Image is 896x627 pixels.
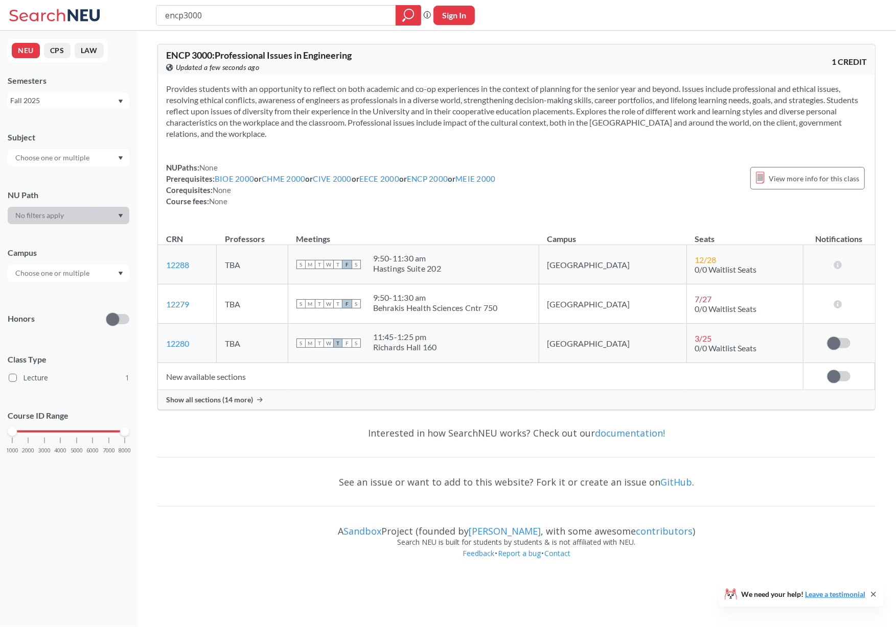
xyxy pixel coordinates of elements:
[296,339,306,348] span: S
[359,174,399,183] a: EECE 2000
[215,174,254,183] a: BIOE 2000
[10,267,96,279] input: Choose one or multiple
[373,342,437,352] div: Richards Hall 160
[306,299,315,308] span: M
[6,448,18,453] span: 1000
[539,245,686,284] td: [GEOGRAPHIC_DATA]
[157,516,876,537] div: A Project (founded by , with some awesome )
[8,189,129,201] div: NU Path
[9,371,129,384] label: Lecture
[539,284,686,324] td: [GEOGRAPHIC_DATA]
[166,339,189,348] a: 12280
[8,132,129,143] div: Subject
[407,174,448,183] a: ENCP 2000
[539,223,686,245] th: Campus
[296,299,306,308] span: S
[166,233,183,245] div: CRN
[118,272,123,276] svg: Dropdown arrow
[373,293,498,303] div: 9:50 - 11:30 am
[71,448,83,453] span: 5000
[313,174,352,183] a: CIVE 2000
[10,152,96,164] input: Choose one or multiple
[86,448,99,453] span: 6000
[209,197,227,206] span: None
[342,260,352,269] span: F
[118,100,123,104] svg: Dropdown arrow
[118,156,123,160] svg: Dropdown arrow
[306,260,315,269] span: M
[296,260,306,269] span: S
[8,247,129,258] div: Campus
[166,162,496,207] div: NUPaths: Prerequisites: or or or or or Corequisites: Course fees:
[433,6,475,25] button: Sign In
[469,525,541,537] a: [PERSON_NAME]
[103,448,115,453] span: 7000
[396,5,421,26] div: magnifying glass
[373,303,498,313] div: Behrakis Health Sciences Cntr 750
[164,7,388,24] input: Class, professor, course number, "phrase"
[373,332,437,342] div: 11:45 - 1:25 pm
[315,339,324,348] span: T
[262,174,305,183] a: CHME 2000
[119,448,131,453] span: 8000
[199,163,218,172] span: None
[217,324,288,363] td: TBA
[22,448,34,453] span: 2000
[462,548,495,558] a: Feedback
[166,50,352,61] span: ENCP 3000 : Professional Issues in Engineering
[595,427,665,439] a: documentation!
[8,264,129,282] div: Dropdown arrow
[695,333,712,343] span: 3 / 25
[217,284,288,324] td: TBA
[8,313,35,325] p: Honors
[324,339,333,348] span: W
[176,62,260,73] span: Updated a few seconds ago
[333,260,342,269] span: T
[315,299,324,308] span: T
[695,264,757,274] span: 0/0 Waitlist Seats
[695,294,712,304] span: 7 / 27
[157,548,876,574] div: • •
[660,476,692,488] a: GitHub
[803,223,875,245] th: Notifications
[333,339,342,348] span: T
[166,395,253,404] span: Show all sections (14 more)
[352,339,361,348] span: S
[343,525,381,537] a: Sandbox
[306,339,315,348] span: M
[8,75,129,86] div: Semesters
[158,390,875,409] div: Show all sections (14 more)
[75,43,104,58] button: LAW
[166,83,867,139] section: Provides students with an opportunity to reflect on both academic and co-op experiences in the co...
[324,260,333,269] span: W
[455,174,495,183] a: MEIE 2000
[166,299,189,309] a: 12279
[342,299,352,308] span: F
[832,56,867,67] span: 1 CREDIT
[352,260,361,269] span: S
[44,43,71,58] button: CPS
[315,260,324,269] span: T
[38,448,51,453] span: 3000
[54,448,66,453] span: 4000
[8,207,129,224] div: Dropdown arrow
[213,185,231,195] span: None
[342,339,352,348] span: F
[12,43,40,58] button: NEU
[157,418,876,448] div: Interested in how SearchNEU works? Check out our
[125,372,129,383] span: 1
[333,299,342,308] span: T
[769,172,859,185] span: View more info for this class
[324,299,333,308] span: W
[695,304,757,313] span: 0/0 Waitlist Seats
[373,253,442,263] div: 9:50 - 11:30 am
[636,525,693,537] a: contributors
[217,223,288,245] th: Professors
[352,299,361,308] span: S
[402,8,415,22] svg: magnifying glass
[158,363,803,390] td: New available sections
[695,255,717,264] span: 12 / 28
[805,590,865,598] a: Leave a testimonial
[157,537,876,548] div: Search NEU is built for students by students & is not affiliated with NEU.
[8,92,129,109] div: Fall 2025Dropdown arrow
